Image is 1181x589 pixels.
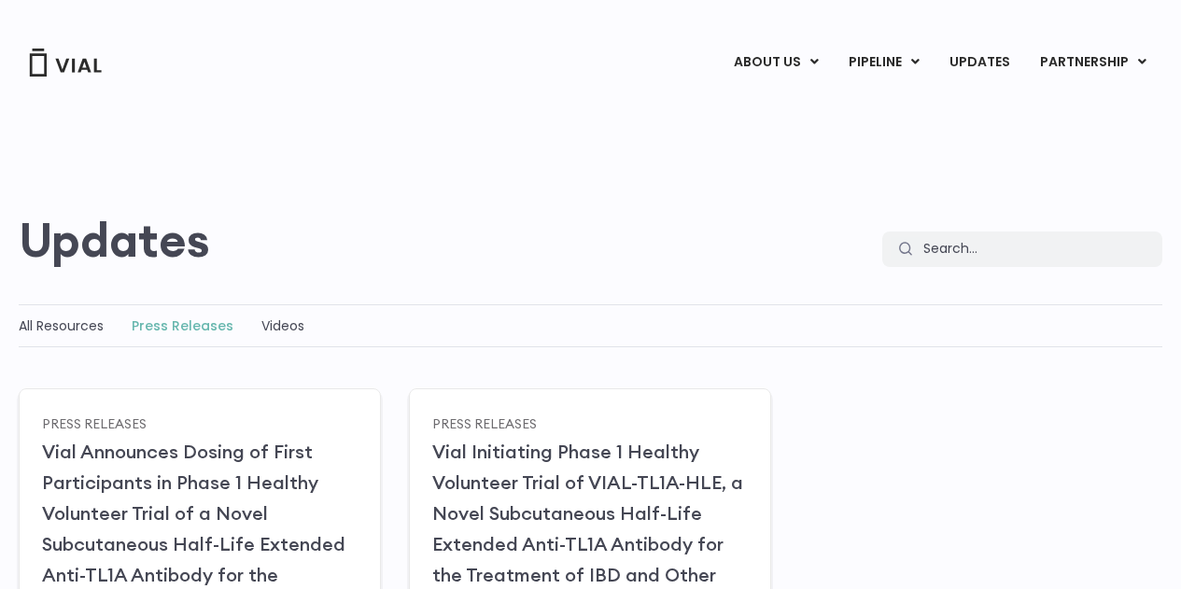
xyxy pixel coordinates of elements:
img: Vial Logo [28,49,103,77]
a: UPDATES [935,47,1024,78]
input: Search... [911,231,1162,267]
a: Press Releases [42,414,147,431]
h2: Updates [19,213,210,267]
a: ABOUT USMenu Toggle [719,47,833,78]
a: All Resources [19,316,104,335]
a: Press Releases [432,414,537,431]
a: PARTNERSHIPMenu Toggle [1025,47,1161,78]
a: Press Releases [132,316,233,335]
a: Videos [261,316,304,335]
a: PIPELINEMenu Toggle [834,47,934,78]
